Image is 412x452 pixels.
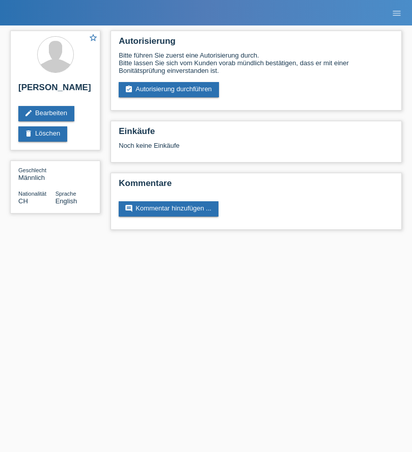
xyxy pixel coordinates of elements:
span: Geschlecht [18,167,46,173]
a: deleteLöschen [18,126,67,142]
div: Noch keine Einkäufe [119,142,394,157]
h2: Einkäufe [119,126,394,142]
span: Nationalität [18,191,46,197]
a: star_border [89,33,98,44]
i: delete [24,129,33,138]
a: editBearbeiten [18,106,74,121]
a: commentKommentar hinzufügen ... [119,201,218,217]
a: assignment_turned_inAutorisierung durchführen [119,82,219,97]
a: menu [387,10,407,16]
i: menu [392,8,402,18]
h2: [PERSON_NAME] [18,83,92,98]
i: assignment_turned_in [125,85,133,93]
i: star_border [89,33,98,42]
i: comment [125,204,133,212]
h2: Autorisierung [119,36,394,51]
div: Bitte führen Sie zuerst eine Autorisierung durch. Bitte lassen Sie sich vom Kunden vorab mündlich... [119,51,394,74]
h2: Kommentare [119,178,394,194]
div: Männlich [18,166,56,181]
span: Schweiz [18,197,28,205]
span: English [56,197,77,205]
i: edit [24,109,33,117]
span: Sprache [56,191,76,197]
